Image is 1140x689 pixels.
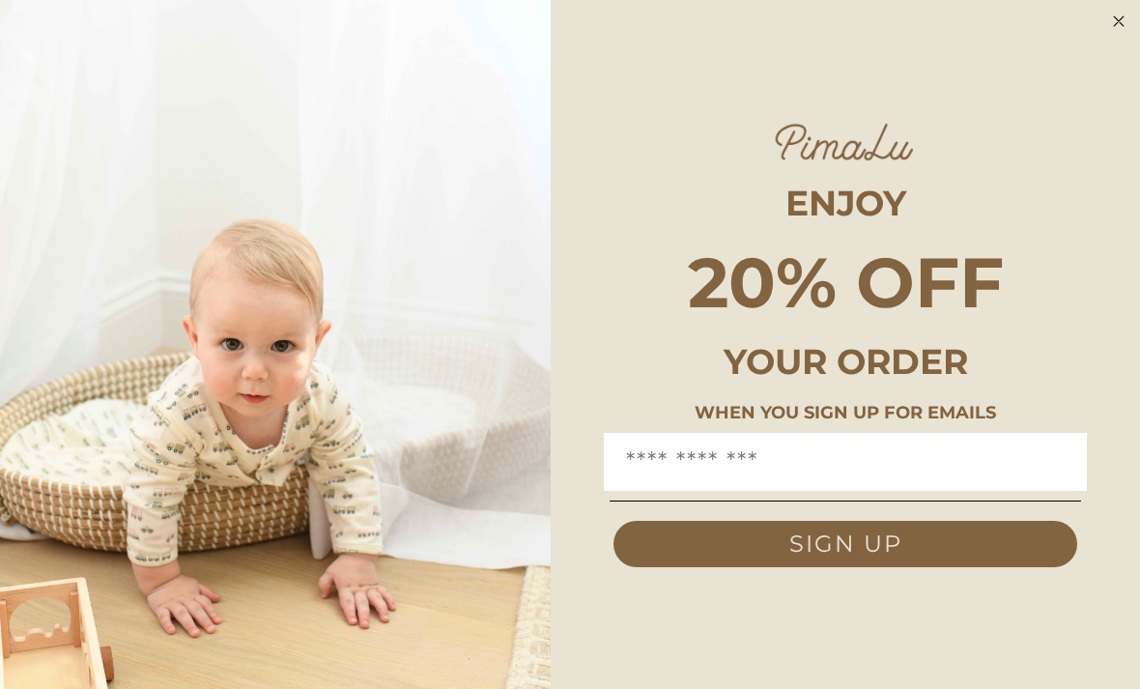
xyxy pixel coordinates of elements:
input: Email Address [610,443,1081,481]
span: 20% OFF [688,240,1004,325]
span: YOUR ORDER [724,340,968,383]
button: Close dialog [1107,10,1130,33]
img: PIMALU [773,122,918,162]
span: WHEN YOU SIGN UP FOR EMAILS [695,402,996,423]
button: SIGN UP [613,521,1077,567]
span: ENJOY [785,182,906,224]
img: underline [610,501,1081,502]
